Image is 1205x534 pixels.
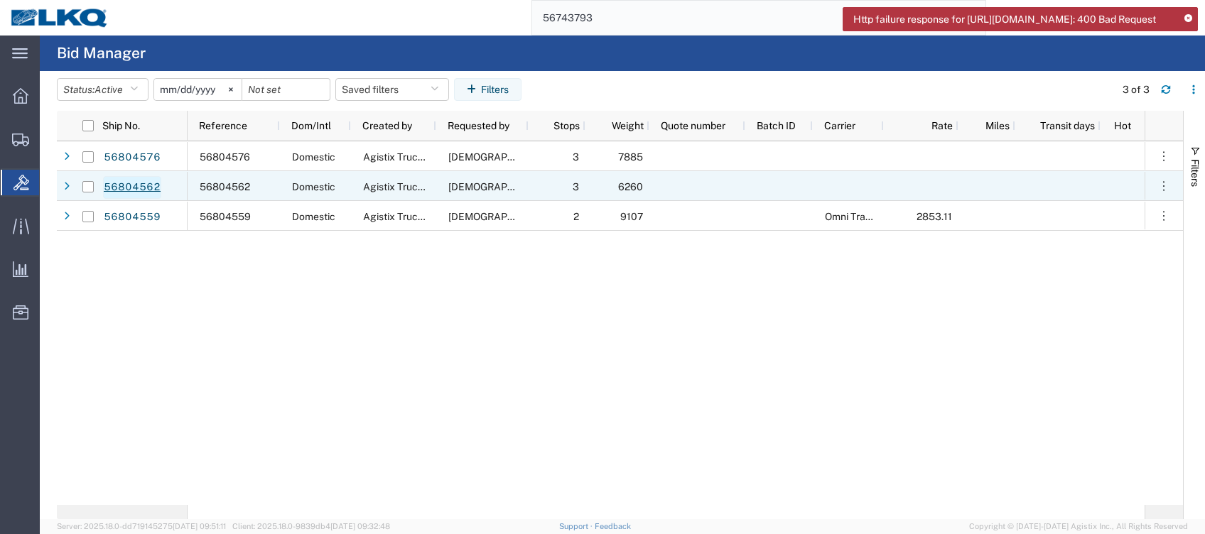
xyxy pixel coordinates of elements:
[454,78,522,101] button: Filters
[103,176,161,199] a: 56804562
[200,151,250,163] span: 56804576
[57,522,226,530] span: Server: 2025.18.0-dd719145275
[559,522,595,530] a: Support
[292,211,335,222] span: Domestic
[824,120,855,131] span: Carrier
[335,78,449,101] button: Saved filters
[532,1,964,35] input: Search for shipment number, reference number
[573,151,579,163] span: 3
[757,120,796,131] span: Batch ID
[362,120,412,131] span: Created by
[291,120,331,131] span: Dom/Intl
[969,521,1188,533] span: Copyright © [DATE]-[DATE] Agistix Inc., All Rights Reserved
[57,36,146,71] h4: Bid Manager
[448,120,509,131] span: Requested by
[94,84,123,95] span: Active
[363,181,485,192] span: Agistix Truckload Services
[199,120,247,131] span: Reference
[103,206,161,229] a: 56804559
[154,79,242,100] input: Not set
[200,211,251,222] span: 56804559
[102,120,140,131] span: Ship No.
[595,522,631,530] a: Feedback
[232,522,390,530] span: Client: 2025.18.0-9839db4
[853,12,1156,27] span: Http failure response for [URL][DOMAIN_NAME]: 400 Bad Request
[363,211,485,222] span: Agistix Truckload Services
[917,211,952,222] span: 2853.11
[292,151,335,163] span: Domestic
[292,181,335,192] span: Domestic
[618,151,643,163] span: 7885
[10,7,109,28] img: logo
[57,78,148,101] button: Status:Active
[573,181,579,192] span: 3
[620,211,643,222] span: 9107
[363,151,485,163] span: Agistix Truckload Services
[1114,120,1131,131] span: Hot
[597,120,644,131] span: Weight
[825,211,917,222] span: Omni Transportation
[573,211,579,222] span: 2
[1027,120,1095,131] span: Transit days
[448,151,639,163] span: Kristen Lund
[330,522,390,530] span: [DATE] 09:32:48
[540,120,580,131] span: Stops
[242,79,330,100] input: Not set
[448,181,639,192] span: Kristen Lund
[618,181,643,192] span: 6260
[970,120,1010,131] span: Miles
[895,120,953,131] span: Rate
[173,522,226,530] span: [DATE] 09:51:11
[661,120,725,131] span: Quote number
[448,211,639,222] span: Kristen Lund
[103,146,161,169] a: 56804576
[1189,159,1201,187] span: Filters
[200,181,250,192] span: 56804562
[1123,82,1150,97] div: 3 of 3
